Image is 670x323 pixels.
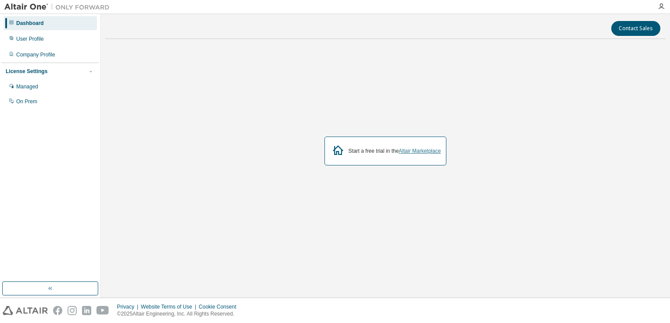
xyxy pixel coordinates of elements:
[96,306,109,315] img: youtube.svg
[16,51,55,58] div: Company Profile
[68,306,77,315] img: instagram.svg
[6,68,47,75] div: License Settings
[82,306,91,315] img: linkedin.svg
[117,303,141,310] div: Privacy
[3,306,48,315] img: altair_logo.svg
[16,98,37,105] div: On Prem
[141,303,199,310] div: Website Terms of Use
[53,306,62,315] img: facebook.svg
[16,35,44,42] div: User Profile
[117,310,242,318] p: © 2025 Altair Engineering, Inc. All Rights Reserved.
[399,148,441,154] a: Altair Marketplace
[4,3,114,11] img: Altair One
[16,20,44,27] div: Dashboard
[611,21,660,36] button: Contact Sales
[349,147,441,154] div: Start a free trial in the
[16,83,38,90] div: Managed
[199,303,241,310] div: Cookie Consent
